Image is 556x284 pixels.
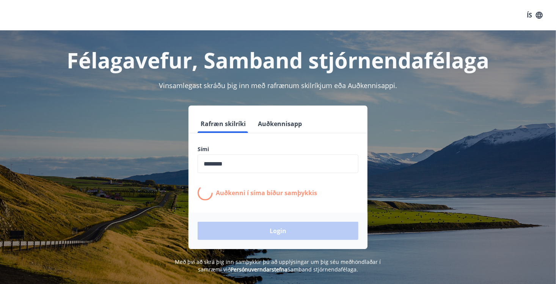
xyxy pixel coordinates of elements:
button: Auðkennisapp [255,115,305,133]
a: Persónuverndarstefna [231,266,287,273]
span: Með því að skrá þig inn samþykkir þú að upplýsingar um þig séu meðhöndlaðar í samræmi við Samband... [175,258,381,273]
span: Vinsamlegast skráðu þig inn með rafrænum skilríkjum eða Auðkennisappi. [159,81,397,90]
label: Sími [198,145,358,153]
p: Auðkenni í síma bíður samþykkis [216,189,317,197]
h1: Félagavefur, Samband stjórnendafélaga [14,46,542,74]
button: Rafræn skilríki [198,115,249,133]
button: ÍS [523,8,547,22]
